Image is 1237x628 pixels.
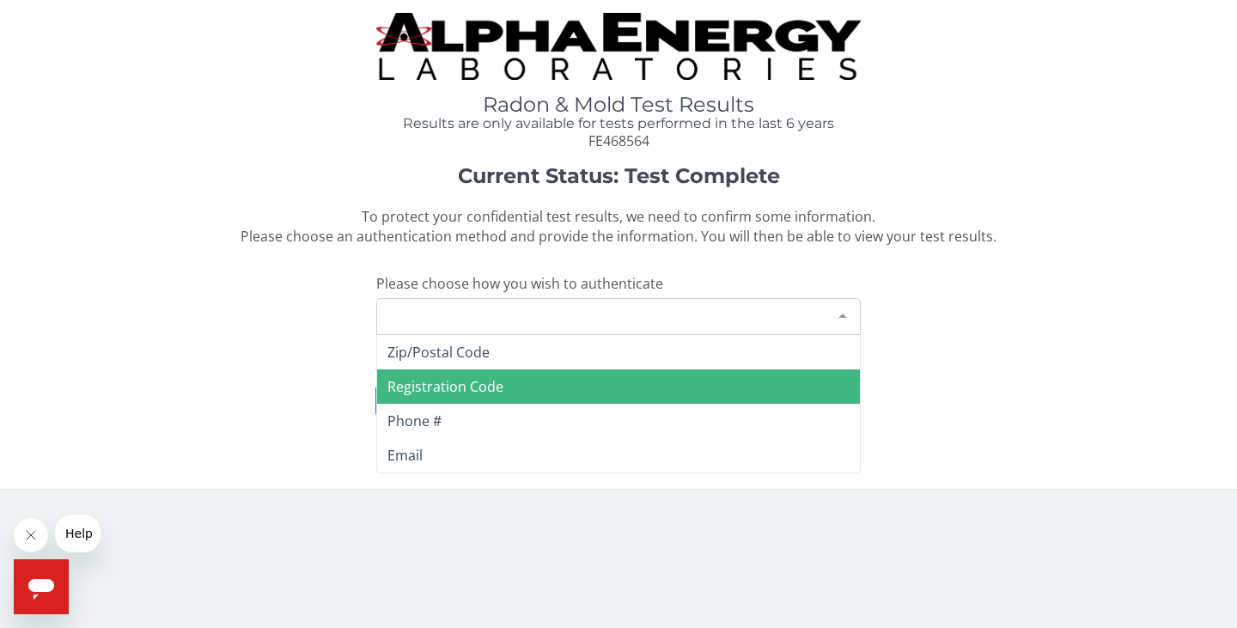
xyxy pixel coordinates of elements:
span: Registration Code [387,377,503,396]
iframe: Close message [14,518,48,552]
span: Please choose how you wish to authenticate [376,274,663,293]
strong: Current Status: Test Complete [458,163,780,188]
span: FE468564 [588,131,649,150]
span: Email [387,446,423,465]
h1: Radon & Mold Test Results [376,94,861,116]
span: Zip/Postal Code [387,343,490,362]
span: Phone # [387,412,442,430]
span: To protect your confidential test results, we need to confirm some information. Please choose an ... [241,207,996,246]
iframe: Message from company [55,515,101,552]
iframe: Button to launch messaging window [14,559,69,614]
button: I need help [375,385,860,417]
img: TightCrop.jpg [376,13,861,80]
h4: Results are only available for tests performed in the last 6 years [376,116,861,131]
